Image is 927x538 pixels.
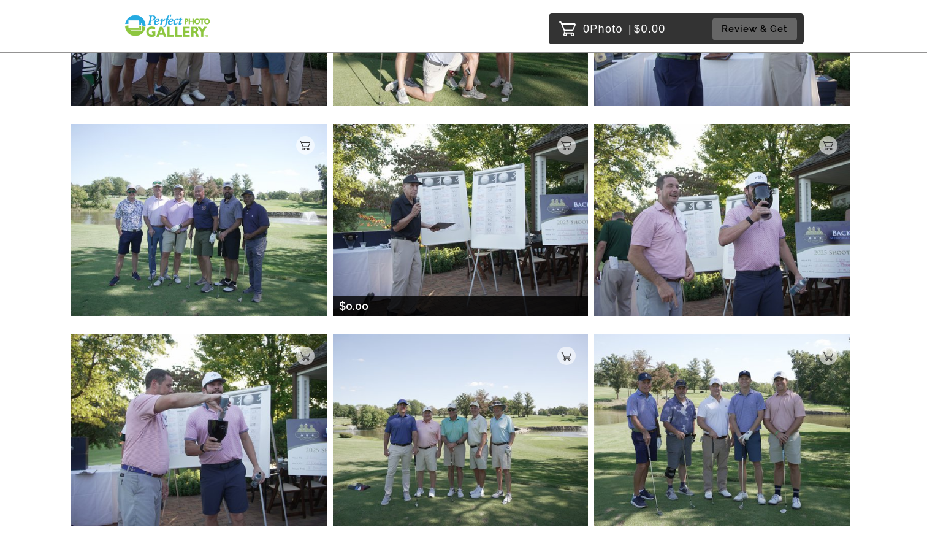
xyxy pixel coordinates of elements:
[583,19,666,39] p: 0 $0.00
[339,296,368,316] p: $0.00
[123,13,212,39] img: Snapphound Logo
[71,334,327,526] img: 221880
[594,124,850,315] img: 221884
[590,19,623,39] span: Photo
[712,18,801,40] a: Review & Get
[71,124,327,315] img: 221981
[712,18,797,40] button: Review & Get
[594,334,850,526] img: 221984
[333,334,589,526] img: 221983
[333,124,589,315] img: 221883
[628,23,632,35] span: |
